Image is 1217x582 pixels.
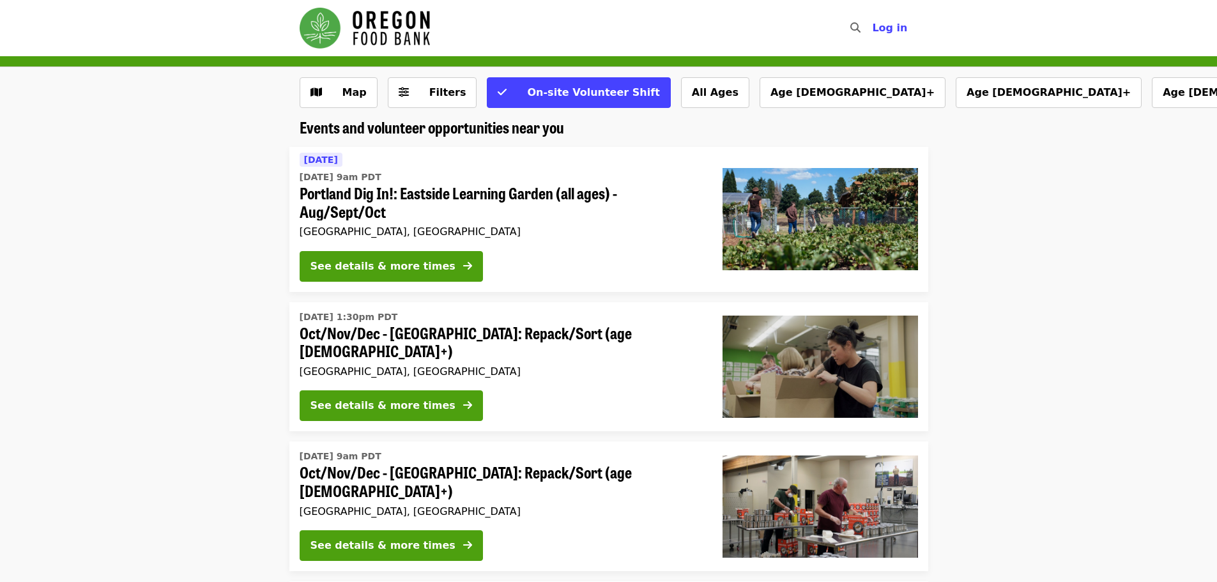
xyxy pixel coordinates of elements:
button: Age [DEMOGRAPHIC_DATA]+ [760,77,945,108]
div: [GEOGRAPHIC_DATA], [GEOGRAPHIC_DATA] [300,226,702,238]
button: See details & more times [300,251,483,282]
img: Oregon Food Bank - Home [300,8,430,49]
span: Log in [872,22,907,34]
div: See details & more times [310,398,455,413]
button: Filters (0 selected) [388,77,477,108]
span: Portland Dig In!: Eastside Learning Garden (all ages) - Aug/Sept/Oct [300,184,702,221]
span: Events and volunteer opportunities near you [300,116,564,138]
div: See details & more times [310,259,455,274]
span: On-site Volunteer Shift [527,86,659,98]
span: [DATE] [304,155,338,165]
a: See details for "Oct/Nov/Dec - Portland: Repack/Sort (age 16+)" [289,441,928,571]
i: search icon [850,22,861,34]
img: Oct/Nov/Dec - Portland: Repack/Sort (age 16+) organized by Oregon Food Bank [723,456,918,558]
button: See details & more times [300,390,483,421]
button: Log in [862,15,917,41]
span: Filters [429,86,466,98]
span: Oct/Nov/Dec - [GEOGRAPHIC_DATA]: Repack/Sort (age [DEMOGRAPHIC_DATA]+) [300,463,702,500]
time: [DATE] 1:30pm PDT [300,310,398,324]
button: See details & more times [300,530,483,561]
i: arrow-right icon [463,539,472,551]
a: See details for "Oct/Nov/Dec - Portland: Repack/Sort (age 8+)" [289,302,928,432]
div: [GEOGRAPHIC_DATA], [GEOGRAPHIC_DATA] [300,365,702,378]
i: arrow-right icon [463,260,472,272]
span: Map [342,86,367,98]
i: map icon [310,86,322,98]
i: sliders-h icon [399,86,409,98]
span: Oct/Nov/Dec - [GEOGRAPHIC_DATA]: Repack/Sort (age [DEMOGRAPHIC_DATA]+) [300,324,702,361]
time: [DATE] 9am PDT [300,450,381,463]
div: [GEOGRAPHIC_DATA], [GEOGRAPHIC_DATA] [300,505,702,517]
button: Age [DEMOGRAPHIC_DATA]+ [956,77,1142,108]
button: All Ages [681,77,749,108]
button: Show map view [300,77,378,108]
time: [DATE] 9am PDT [300,171,381,184]
i: arrow-right icon [463,399,472,411]
img: Portland Dig In!: Eastside Learning Garden (all ages) - Aug/Sept/Oct organized by Oregon Food Bank [723,168,918,270]
img: Oct/Nov/Dec - Portland: Repack/Sort (age 8+) organized by Oregon Food Bank [723,316,918,418]
i: check icon [498,86,507,98]
a: See details for "Portland Dig In!: Eastside Learning Garden (all ages) - Aug/Sept/Oct" [289,147,928,292]
button: On-site Volunteer Shift [487,77,670,108]
div: See details & more times [310,538,455,553]
input: Search [868,13,878,43]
